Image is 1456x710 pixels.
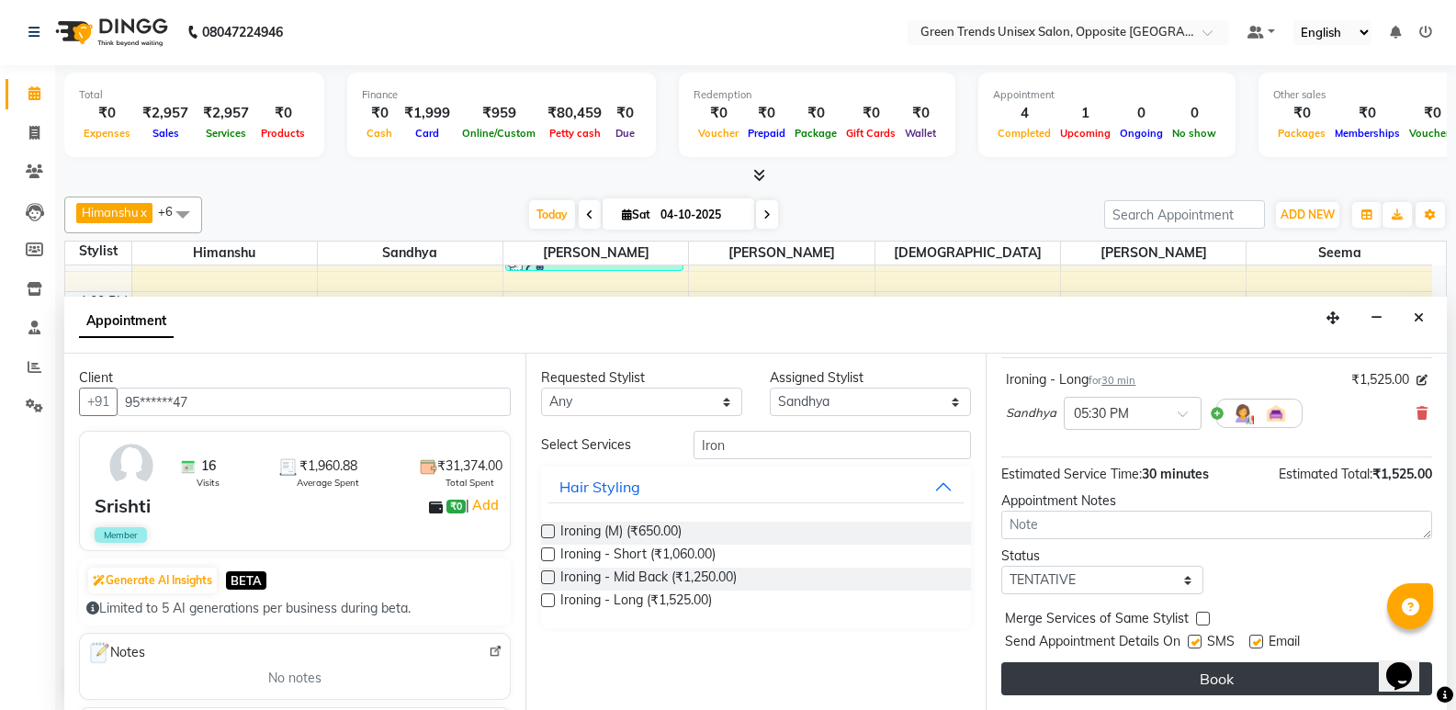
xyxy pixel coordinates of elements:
[541,368,742,388] div: Requested Stylist
[297,476,359,490] span: Average Spent
[993,103,1055,124] div: 4
[1232,402,1254,424] img: Hairdresser.png
[437,456,502,476] span: ₹31,374.00
[148,127,184,140] span: Sales
[1247,242,1432,265] span: Seema
[82,205,139,220] span: Himanshu
[1115,127,1168,140] span: Ongoing
[1104,200,1265,229] input: Search Appointment
[841,103,900,124] div: ₹0
[611,127,639,140] span: Due
[560,568,737,591] span: Ironing - Mid Back (₹1,250.00)
[299,456,357,476] span: ₹1,960.88
[1405,304,1432,332] button: Close
[79,127,135,140] span: Expenses
[318,242,502,265] span: Sandhya
[1142,466,1209,482] span: 30 minutes
[560,591,712,614] span: Ironing - Long (₹1,525.00)
[900,103,941,124] div: ₹0
[362,103,397,124] div: ₹0
[993,127,1055,140] span: Completed
[201,127,251,140] span: Services
[559,476,640,498] div: Hair Styling
[87,641,145,665] span: Notes
[65,242,131,261] div: Stylist
[411,127,444,140] span: Card
[1379,637,1438,692] iframe: chat widget
[95,492,151,520] div: Srishti
[1265,402,1287,424] img: Interior.png
[1115,103,1168,124] div: 0
[545,127,605,140] span: Petty cash
[201,456,216,476] span: 16
[560,545,716,568] span: Ironing - Short (₹1,060.00)
[446,500,466,514] span: ₹0
[617,208,655,221] span: Sat
[655,201,747,229] input: 2025-10-04
[1089,374,1135,387] small: for
[1207,632,1235,655] span: SMS
[79,305,174,338] span: Appointment
[770,368,971,388] div: Assigned Stylist
[1005,609,1189,632] span: Merge Services of Same Stylist
[694,127,743,140] span: Voucher
[79,388,118,416] button: +91
[1330,103,1405,124] div: ₹0
[1351,370,1409,389] span: ₹1,525.00
[1005,632,1180,655] span: Send Appointment Details On
[1001,491,1432,511] div: Appointment Notes
[79,103,135,124] div: ₹0
[197,476,220,490] span: Visits
[694,431,971,459] input: Search by service name
[226,571,266,589] span: BETA
[1001,547,1202,566] div: Status
[529,200,575,229] span: Today
[47,6,173,58] img: logo
[1269,632,1300,655] span: Email
[560,522,682,545] span: Ironing (M) (₹650.00)
[446,476,494,490] span: Total Spent
[1330,127,1405,140] span: Memberships
[397,103,457,124] div: ₹1,999
[900,127,941,140] span: Wallet
[139,205,147,220] a: x
[875,242,1060,265] span: [DEMOGRAPHIC_DATA]
[76,292,131,311] div: 1:00 PM
[743,127,790,140] span: Prepaid
[1168,127,1221,140] span: No show
[256,103,310,124] div: ₹0
[1372,466,1432,482] span: ₹1,525.00
[1416,375,1428,386] i: Edit price
[1055,127,1115,140] span: Upcoming
[1273,103,1330,124] div: ₹0
[158,204,186,219] span: +6
[1055,103,1115,124] div: 1
[202,6,283,58] b: 08047224946
[790,103,841,124] div: ₹0
[105,439,158,492] img: avatar
[1061,242,1246,265] span: [PERSON_NAME]
[609,103,641,124] div: ₹0
[993,87,1221,103] div: Appointment
[1168,103,1221,124] div: 0
[548,470,965,503] button: Hair Styling
[88,568,217,593] button: Generate AI Insights
[135,103,196,124] div: ₹2,957
[743,103,790,124] div: ₹0
[694,87,941,103] div: Redemption
[256,127,310,140] span: Products
[1006,404,1056,423] span: Sandhya
[132,242,317,265] span: Himanshu
[362,87,641,103] div: Finance
[1101,374,1135,387] span: 30 min
[1279,466,1372,482] span: Estimated Total:
[1276,202,1339,228] button: ADD NEW
[457,127,540,140] span: Online/Custom
[1001,662,1432,695] button: Book
[86,599,503,618] div: Limited to 5 AI generations per business during beta.
[196,103,256,124] div: ₹2,957
[79,87,310,103] div: Total
[841,127,900,140] span: Gift Cards
[527,435,680,455] div: Select Services
[1281,208,1335,221] span: ADD NEW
